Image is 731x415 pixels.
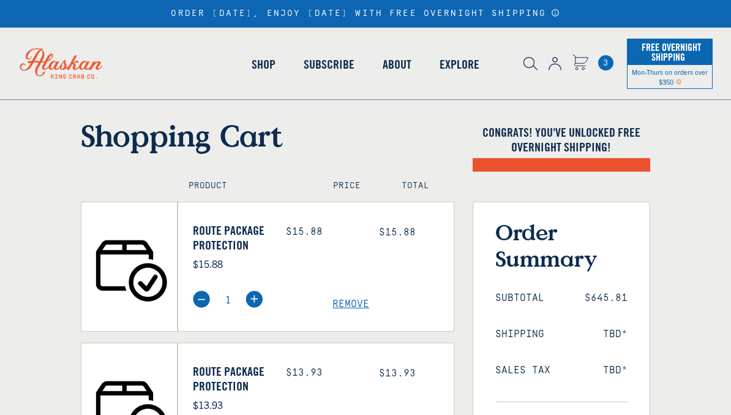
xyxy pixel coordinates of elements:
a: Subscribe [290,29,369,99]
div: $15.88 [286,226,361,238]
p: $15.88 [193,256,268,272]
div: ORDER [DATE], ENJOY [DATE] WITH FREE OVERNIGHT SHIPPING [171,9,560,19]
span: Shipping [495,329,544,340]
span: Shipping Notice Icon [676,77,681,86]
a: Cart [572,55,588,72]
a: Remove [332,299,454,310]
a: Route Package Protection [193,364,268,394]
a: Explore [425,29,493,99]
div: $13.93 [286,367,361,379]
span: $645.81 [585,292,628,304]
a: Announcement Bar Modal [551,9,560,17]
h4: Total [402,181,443,191]
img: Alaskan King Crab Co. logo [6,34,116,92]
img: account [549,57,561,70]
span: Subtotal [495,292,544,304]
span: Mon-Thurs on orders over $350 [632,67,708,86]
span: Free Overnight Shipping [639,38,701,66]
img: minus [193,291,210,308]
h4: Product [189,181,307,191]
a: Cart [598,55,613,70]
p: $13.93 [193,397,268,413]
h1: Shopping Cart [81,118,454,153]
span: $15.88 [379,227,416,238]
h3: Order Summary [495,219,628,272]
a: About [369,29,425,99]
span: $13.93 [379,368,416,379]
a: Route Package Protection [193,223,268,253]
a: Shop [238,29,290,99]
img: search [523,57,538,70]
img: plus [246,291,263,308]
h4: Price [333,181,375,191]
h4: Congrats! You've unlocked FREE OVERNIGHT SHIPPING! [473,125,650,154]
img: Route Package Protection - $15.88 [81,202,177,331]
span: Sales Tax [495,365,550,376]
span: 3 [598,55,613,70]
